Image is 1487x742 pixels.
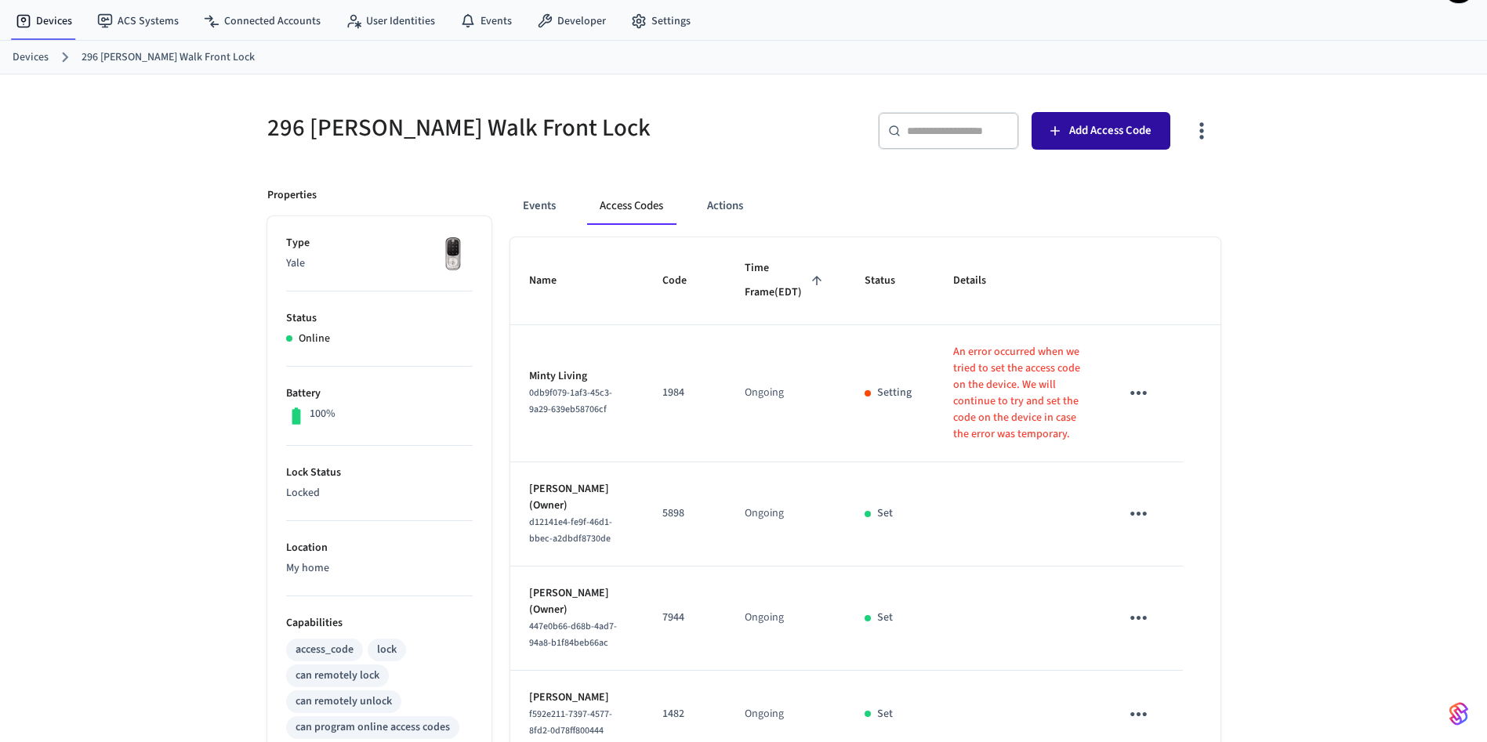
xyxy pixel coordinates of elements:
[877,505,893,522] p: Set
[286,485,473,501] p: Locked
[865,269,916,293] span: Status
[1449,701,1468,726] img: SeamLogoGradient.69752ec5.svg
[662,505,707,522] p: 5898
[662,269,707,293] span: Code
[877,610,893,626] p: Set
[333,7,448,35] a: User Identities
[82,49,255,66] a: 296 [PERSON_NAME] Walk Front Lock
[448,7,524,35] a: Events
[296,693,392,710] div: can remotely unlock
[877,385,912,401] p: Setting
[510,187,568,225] button: Events
[286,560,473,577] p: My home
[286,235,473,252] p: Type
[529,269,577,293] span: Name
[524,7,618,35] a: Developer
[587,187,676,225] button: Access Codes
[286,385,473,402] p: Battery
[726,462,846,566] td: Ongoing
[286,310,473,327] p: Status
[267,112,734,144] h5: 296 [PERSON_NAME] Walk Front Lock
[296,719,450,736] div: can program online access codes
[377,642,397,658] div: lock
[529,386,612,416] span: 0db9f079-1af3-45c3-9a29-639eb58706cf
[529,690,625,706] p: [PERSON_NAME]
[529,620,617,650] span: 447e0b66-d68b-4ad7-94a8-b1f84beb66ac
[662,706,707,722] p: 1482
[3,7,85,35] a: Devices
[726,566,846,671] td: Ongoing
[296,642,354,658] div: access_code
[286,615,473,632] p: Capabilities
[286,540,473,556] p: Location
[1032,112,1170,150] button: Add Access Code
[510,187,1220,225] div: ant example
[286,255,473,272] p: Yale
[662,610,707,626] p: 7944
[267,187,317,204] p: Properties
[618,7,703,35] a: Settings
[877,706,893,722] p: Set
[299,331,330,347] p: Online
[529,708,612,737] span: f592e211-7397-4577-8fd2-0d78ff800444
[296,668,379,684] div: can remotely lock
[191,7,333,35] a: Connected Accounts
[13,49,49,66] a: Devices
[726,325,846,462] td: Ongoing
[695,187,756,225] button: Actions
[745,256,827,306] span: Time Frame(EDT)
[529,481,625,514] p: [PERSON_NAME] (Owner)
[662,385,707,401] p: 1984
[953,344,1083,443] p: An error occurred when we tried to set the access code on the device. We will continue to try and...
[529,585,625,618] p: [PERSON_NAME] (Owner)
[529,368,625,385] p: Minty Living
[433,235,473,274] img: Yale Assure Touchscreen Wifi Smart Lock, Satin Nickel, Front
[529,516,612,545] span: d12141e4-fe9f-46d1-bbec-a2dbdf8730de
[310,406,335,422] p: 100%
[286,465,473,481] p: Lock Status
[953,269,1006,293] span: Details
[85,7,191,35] a: ACS Systems
[1069,121,1152,141] span: Add Access Code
